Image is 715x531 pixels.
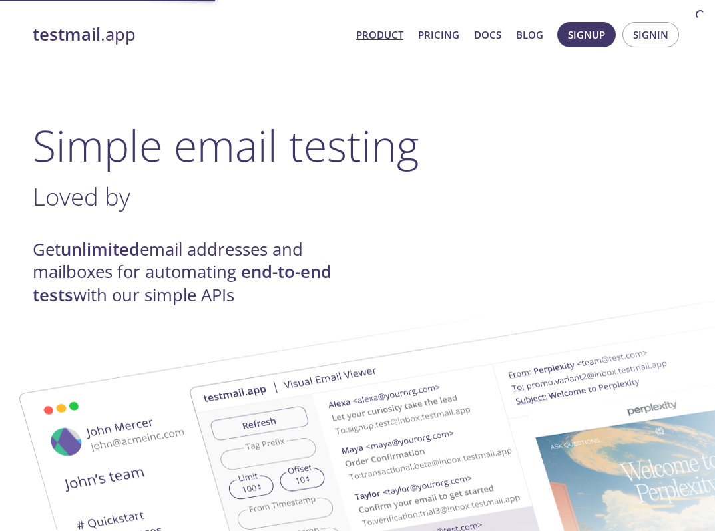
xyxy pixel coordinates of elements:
button: Signup [557,22,616,47]
a: Product [356,26,403,43]
span: Loved by [33,180,130,213]
span: Signin [633,26,668,43]
button: Signin [622,22,679,47]
strong: testmail [33,23,101,46]
a: Pricing [418,26,459,43]
span: Signup [568,26,605,43]
h1: Simple email testing [33,120,682,171]
strong: end-to-end tests [33,260,332,306]
a: Docs [474,26,501,43]
h4: Get email addresses and mailboxes for automating with our simple APIs [33,238,357,307]
a: Blog [516,26,543,43]
strong: unlimited [61,238,140,261]
a: testmail.app [33,23,346,46]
